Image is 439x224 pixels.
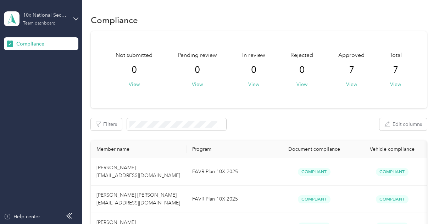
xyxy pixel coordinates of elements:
span: Approved [338,51,365,60]
div: Team dashboard [23,21,56,26]
span: Compliant [298,168,330,176]
button: View [346,81,357,88]
button: Filters [91,118,122,130]
button: View [296,81,307,88]
span: Compliance [16,40,44,48]
button: View [192,81,203,88]
button: View [129,81,140,88]
button: Edit columns [379,118,427,130]
span: Compliant [376,195,409,203]
span: In review [242,51,265,60]
span: [PERSON_NAME] [PERSON_NAME] [EMAIL_ADDRESS][DOMAIN_NAME] [96,192,180,206]
span: 0 [132,64,137,76]
th: Member name [91,140,187,158]
span: Total [390,51,402,60]
button: Help center [4,213,40,220]
th: Program [187,140,275,158]
span: 7 [393,64,398,76]
button: View [248,81,259,88]
div: Document compliance [281,146,348,152]
span: 7 [349,64,354,76]
span: 0 [299,64,305,76]
span: 0 [251,64,256,76]
span: Rejected [290,51,313,60]
span: Compliant [376,168,409,176]
span: Not submitted [116,51,152,60]
span: 0 [195,64,200,76]
button: View [390,81,401,88]
div: Vehicle compliance [359,146,426,152]
span: [PERSON_NAME] [EMAIL_ADDRESS][DOMAIN_NAME] [96,165,180,178]
td: FAVR Plan 10X 2025 [187,186,275,213]
span: Pending review [178,51,217,60]
span: Compliant [298,195,330,203]
h1: Compliance [91,16,138,24]
div: 10x National Security [23,11,67,19]
iframe: Everlance-gr Chat Button Frame [399,184,439,224]
td: FAVR Plan 10X 2025 [187,158,275,186]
